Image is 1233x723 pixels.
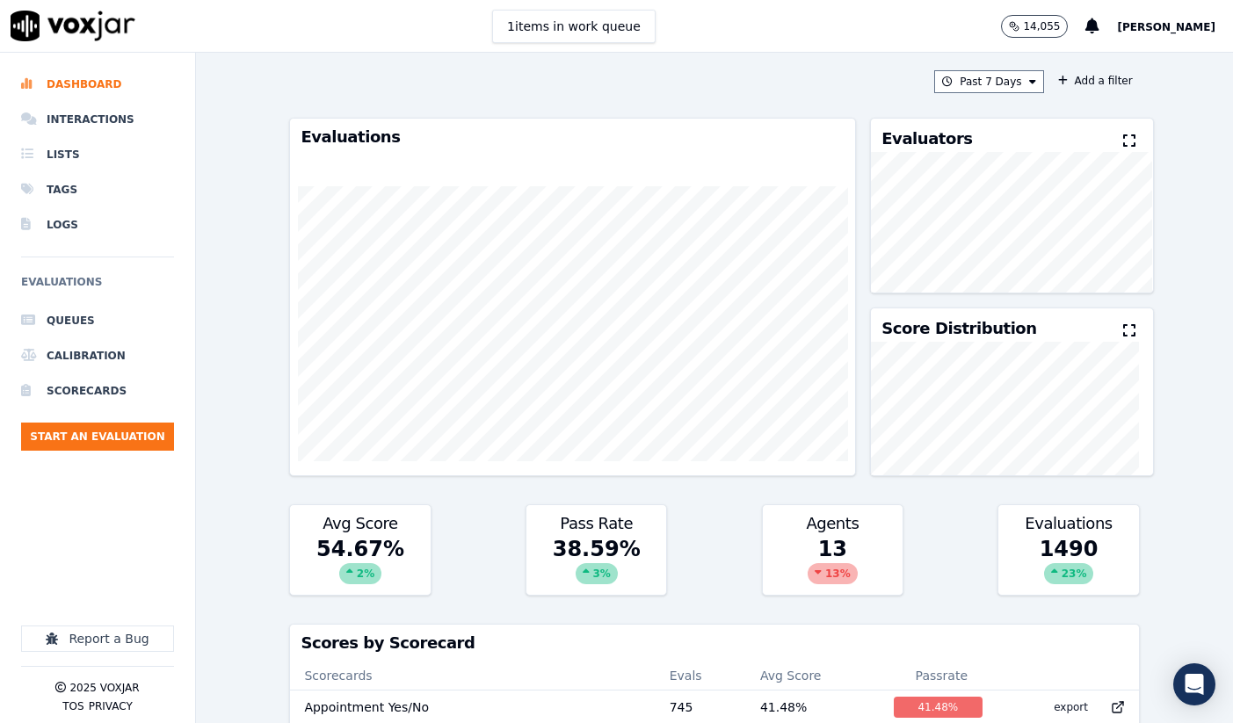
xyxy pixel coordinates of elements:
[21,625,174,652] button: Report a Bug
[21,338,174,373] a: Calibration
[1009,516,1128,531] h3: Evaluations
[339,563,381,584] div: 2 %
[21,137,174,172] a: Lists
[492,10,656,43] button: 1items in work queue
[1044,563,1094,584] div: 23 %
[21,271,174,303] h6: Evaluations
[301,516,419,531] h3: Avg Score
[763,535,903,595] div: 13
[89,699,133,713] button: Privacy
[21,303,174,338] a: Queues
[880,662,1003,690] th: Passrate
[1001,15,1085,38] button: 14,055
[301,129,845,145] h3: Evaluations
[21,207,174,242] a: Logs
[998,535,1138,595] div: 1490
[934,70,1043,93] button: Past 7 Days
[1051,70,1140,91] button: Add a filter
[21,423,174,451] button: Start an Evaluation
[290,535,430,595] div: 54.67 %
[1173,663,1215,705] div: Open Intercom Messenger
[808,563,858,584] div: 13 %
[773,516,892,531] h3: Agents
[69,681,139,695] p: 2025 Voxjar
[1023,19,1060,33] p: 14,055
[576,563,618,584] div: 3 %
[1001,15,1068,38] button: 14,055
[1040,693,1102,721] button: export
[1117,16,1233,37] button: [PERSON_NAME]
[21,172,174,207] a: Tags
[62,699,83,713] button: TOS
[656,662,746,690] th: Evals
[881,321,1036,336] h3: Score Distribution
[881,131,972,147] h3: Evaluators
[290,662,655,690] th: Scorecards
[537,516,656,531] h3: Pass Rate
[746,662,880,690] th: Avg Score
[21,102,174,137] a: Interactions
[21,373,174,408] a: Scorecards
[894,697,982,718] div: 41.48 %
[11,11,135,41] img: voxjar logo
[21,67,174,102] a: Dashboard
[1117,21,1215,33] span: [PERSON_NAME]
[301,635,1128,651] h3: Scores by Scorecard
[526,535,666,595] div: 38.59 %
